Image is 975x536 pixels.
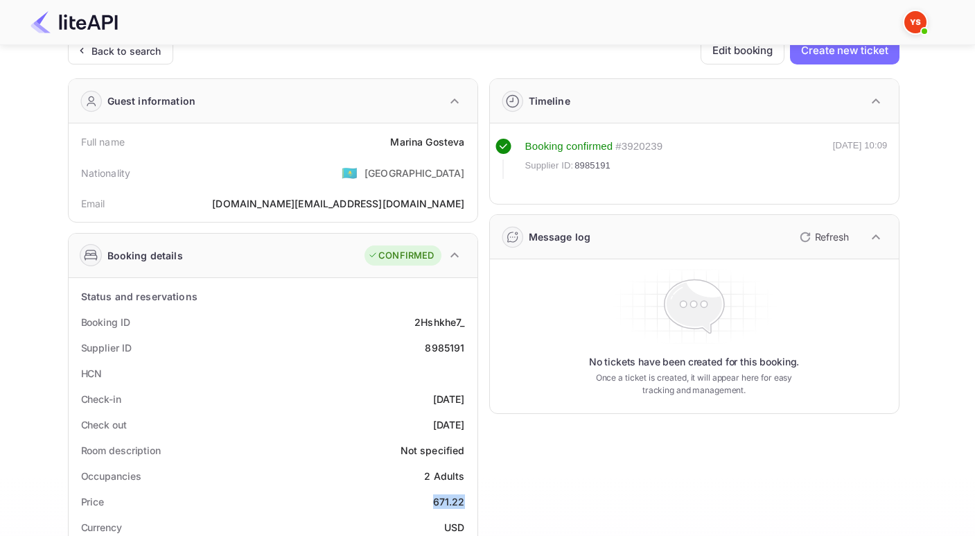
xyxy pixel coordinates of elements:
span: United States [342,160,358,185]
div: [DATE] [433,392,465,406]
div: Booking details [107,248,183,263]
p: Refresh [815,230,849,244]
p: Once a ticket is created, it will appear here for easy tracking and management. [585,372,804,397]
div: Guest information [107,94,196,108]
button: Refresh [791,226,854,248]
div: 8985191 [425,340,464,355]
div: Room description [81,443,161,458]
div: Marina Gosteva [390,135,464,149]
div: Not specified [401,443,465,458]
img: Yandex Support [904,11,926,33]
div: [GEOGRAPHIC_DATA] [364,166,465,180]
span: 8985191 [574,159,611,173]
button: Edit booking [701,37,784,64]
div: Currency [81,520,122,535]
div: Check out [81,417,127,432]
div: # 3920239 [615,139,662,155]
div: [DATE] [433,417,465,432]
div: Booking confirmed [525,139,613,155]
div: 2 Adults [424,469,464,483]
div: USD [444,520,464,535]
div: Occupancies [81,469,141,483]
div: [DATE] 10:09 [833,139,888,179]
div: Email [81,196,105,211]
div: Message log [529,230,591,244]
div: Back to search [91,44,161,58]
div: 671.22 [433,494,465,509]
div: Price [81,494,105,509]
div: [DOMAIN_NAME][EMAIL_ADDRESS][DOMAIN_NAME] [212,196,464,211]
div: Full name [81,135,125,149]
div: HCN [81,366,103,381]
div: Nationality [81,166,131,180]
div: CONFIRMED [368,249,434,263]
div: Booking ID [81,315,130,329]
p: No tickets have been created for this booking. [589,355,800,369]
span: Supplier ID: [525,159,574,173]
div: Supplier ID [81,340,132,355]
div: Status and reservations [81,289,197,304]
img: LiteAPI Logo [30,11,118,33]
div: Check-in [81,392,121,406]
div: 2Hshkhe7_ [414,315,464,329]
button: Create new ticket [790,37,899,64]
div: Timeline [529,94,570,108]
